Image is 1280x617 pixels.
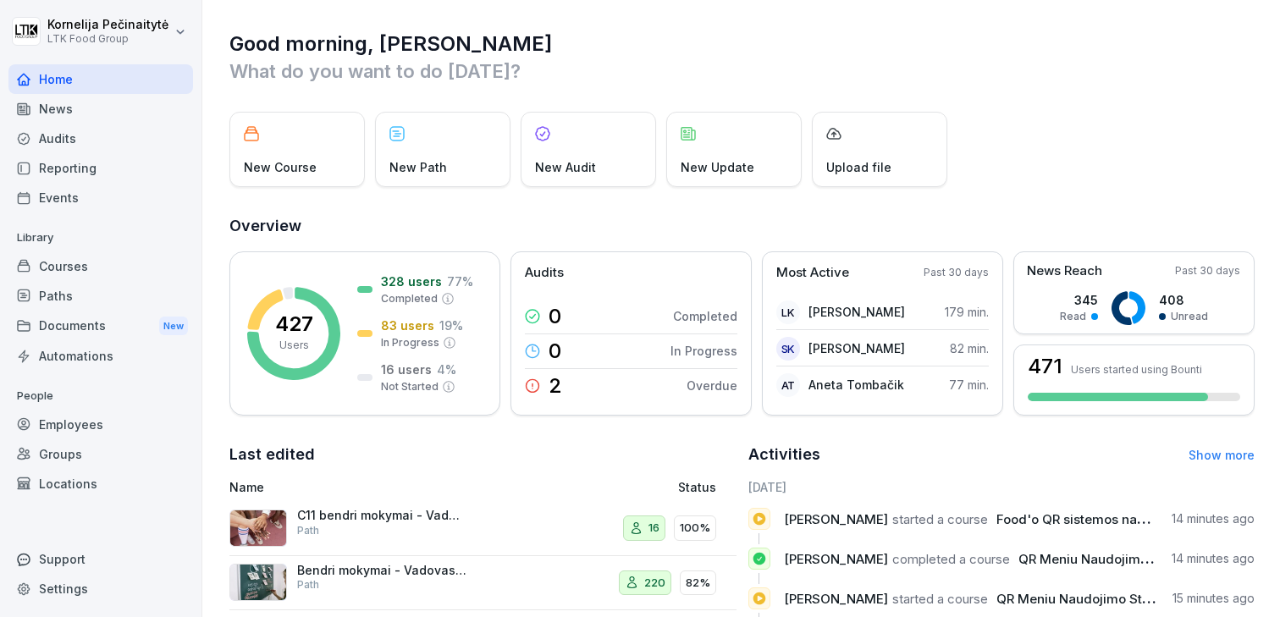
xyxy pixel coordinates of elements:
p: Path [297,523,319,538]
p: 19 % [439,317,463,334]
p: 4 % [437,361,456,378]
p: New Update [681,158,754,176]
p: 100% [680,520,710,537]
p: Past 30 days [924,265,989,280]
p: Aneta Tombačik [808,376,904,394]
a: Show more [1189,448,1255,462]
p: New Audit [535,158,596,176]
p: Most Active [776,263,849,283]
a: Settings [8,574,193,603]
p: Overdue [687,377,737,394]
p: In Progress [381,335,439,350]
a: Groups [8,439,193,469]
a: Home [8,64,193,94]
p: 179 min. [945,303,989,321]
div: SK [776,337,800,361]
span: started a course [892,591,988,607]
p: [PERSON_NAME] [808,339,905,357]
a: C11 bendri mokymai - Vadovas ir aptarnaujantis personalasPath16100% [229,501,737,556]
p: In Progress [670,342,737,360]
p: 16 users [381,361,432,378]
span: [PERSON_NAME] [784,511,888,527]
p: 0 [549,341,561,361]
div: AT [776,373,800,397]
p: 77 % [447,273,473,290]
p: LTK Food Group [47,33,168,45]
span: completed a course [892,551,1010,567]
h2: Activities [748,443,820,466]
h3: 471 [1028,356,1062,377]
p: Name [229,478,540,496]
a: Locations [8,469,193,499]
p: 82 min. [950,339,989,357]
a: Reporting [8,153,193,183]
p: 77 min. [949,376,989,394]
p: Completed [673,307,737,325]
p: Completed [381,291,438,306]
p: C11 bendri mokymai - Vadovas ir aptarnaujantis personalas [297,508,466,523]
h2: Overview [229,214,1255,238]
p: People [8,383,193,410]
p: Upload file [826,158,891,176]
a: Events [8,183,193,212]
div: LK [776,300,800,324]
p: New Course [244,158,317,176]
p: Bendri mokymai - Vadovas ir aptarnaujantis personalas [297,563,466,578]
p: Users [279,338,309,353]
div: Documents [8,311,193,342]
a: Courses [8,251,193,281]
p: What do you want to do [DATE]? [229,58,1255,85]
img: lghhmggza33zvhb87apokydc.png [229,510,287,547]
p: Unread [1171,309,1208,324]
div: Support [8,544,193,574]
p: 345 [1060,291,1098,309]
p: Library [8,224,193,251]
p: 0 [549,306,561,327]
p: 16 [648,520,659,537]
p: Path [297,577,319,592]
p: [PERSON_NAME] [808,303,905,321]
p: Past 30 days [1175,263,1240,278]
p: Status [678,478,716,496]
a: Audits [8,124,193,153]
p: 408 [1159,291,1208,309]
p: 82% [686,575,710,592]
p: Kornelija Pečinaitytė [47,18,168,32]
a: Paths [8,281,193,311]
p: 15 minutes ago [1172,590,1255,607]
a: DocumentsNew [8,311,193,342]
p: 328 users [381,273,442,290]
p: Not Started [381,379,439,394]
p: News Reach [1027,262,1102,281]
h1: Good morning, [PERSON_NAME] [229,30,1255,58]
p: 427 [275,314,313,334]
span: started a course [892,511,988,527]
p: 2 [549,376,562,396]
img: r5pkklszbqnomcthexljl0cc.png [229,564,287,601]
p: Read [1060,309,1086,324]
a: Automations [8,341,193,371]
p: 220 [644,575,665,592]
h6: [DATE] [748,478,1255,496]
p: 83 users [381,317,434,334]
span: [PERSON_NAME] [784,591,888,607]
p: 14 minutes ago [1172,510,1255,527]
a: News [8,94,193,124]
a: Bendri mokymai - Vadovas ir aptarnaujantis personalasPath22082% [229,556,737,611]
p: Audits [525,263,564,283]
a: Employees [8,410,193,439]
p: Users started using Bounti [1071,363,1202,376]
div: New [159,317,188,336]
